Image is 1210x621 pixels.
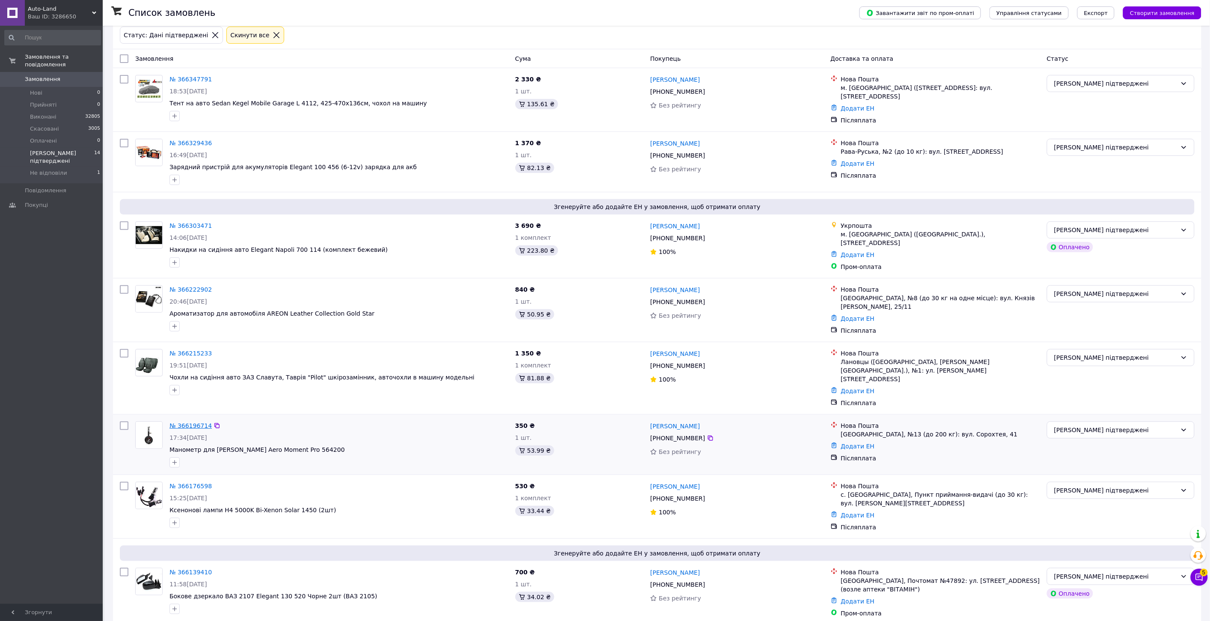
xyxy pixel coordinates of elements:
[650,235,705,242] span: [PHONE_NUMBER]
[515,445,554,456] div: 53.99 ₴
[990,6,1069,19] button: Управління статусами
[841,490,1040,508] div: с. [GEOGRAPHIC_DATA], Пункт приймання-видачі (до 30 кг): вул. [PERSON_NAME][STREET_ADDRESS]
[515,592,554,602] div: 34.02 ₴
[30,169,67,177] span: Не відповіли
[650,435,705,442] span: [PHONE_NUMBER]
[650,482,700,491] a: [PERSON_NAME]
[515,309,554,319] div: 50.95 ₴
[650,422,700,430] a: [PERSON_NAME]
[515,234,551,241] span: 1 комплект
[841,349,1040,358] div: Нова Пошта
[841,160,875,167] a: Додати ЕН
[1054,425,1177,435] div: Дані підтверджені
[515,99,558,109] div: 135.61 ₴
[841,139,1040,147] div: Нова Пошта
[1115,9,1201,16] a: Створити замовлення
[88,125,100,133] span: 3005
[650,362,705,369] span: [PHONE_NUMBER]
[169,100,427,107] a: Тент на авто Sedan Kegel Mobile Garage L 4112, 425-470x136см, чохол на машину
[135,349,163,376] a: Фото товару
[28,13,103,21] div: Ваш ID: 3286650
[1054,143,1177,152] div: Дані підтверджені
[169,222,212,229] a: № 366303471
[515,222,541,229] span: 3 690 ₴
[97,89,100,97] span: 0
[659,166,701,173] span: Без рейтингу
[136,286,162,312] img: Фото товару
[169,422,212,429] a: № 366196714
[515,422,535,429] span: 350 ₴
[515,434,532,441] span: 1 шт.
[97,169,100,177] span: 1
[1047,55,1069,62] span: Статус
[841,358,1040,383] div: Лановцы ([GEOGRAPHIC_DATA], [PERSON_NAME][GEOGRAPHIC_DATA].), №1: ул. [PERSON_NAME][STREET_ADDRESS]
[30,113,56,121] span: Виконані
[866,9,974,17] span: Завантажити звіт по пром-оплаті
[841,399,1040,407] div: Післяплата
[650,75,700,84] a: [PERSON_NAME]
[169,234,207,241] span: 14:06[DATE]
[515,506,554,516] div: 33.44 ₴
[650,222,700,230] a: [PERSON_NAME]
[841,454,1040,463] div: Післяплата
[1077,6,1115,19] button: Експорт
[515,362,551,369] span: 1 комплект
[515,140,541,146] span: 1 370 ₴
[515,55,531,62] span: Cума
[650,88,705,95] span: [PHONE_NUMBER]
[515,350,541,357] span: 1 350 ₴
[841,116,1040,125] div: Післяплата
[659,376,676,383] span: 100%
[169,495,207,502] span: 15:25[DATE]
[515,163,554,173] div: 82.13 ₴
[841,147,1040,156] div: Рава-Руська, №2 (до 10 кг): вул. [STREET_ADDRESS]
[136,139,162,166] img: Фото товару
[25,75,60,83] span: Замовлення
[135,285,163,313] a: Фото товару
[1084,10,1108,16] span: Експорт
[515,495,551,502] span: 1 комплект
[169,246,388,253] a: Накидки на сидіння авто Elegant Napoli 700 114 (комплект бежевий)
[1054,289,1177,299] div: Дані підтверджені
[841,421,1040,430] div: Нова Пошта
[650,286,700,294] a: [PERSON_NAME]
[650,495,705,502] span: [PHONE_NUMBER]
[1047,242,1093,252] div: Оплачено
[841,598,875,605] a: Додати ЕН
[1191,569,1208,586] button: Чат з покупцем5
[841,523,1040,531] div: Післяплата
[996,10,1062,16] span: Управління статусами
[135,55,173,62] span: Замовлення
[229,30,271,40] div: Cкинути все
[135,568,163,595] a: Фото товару
[1054,225,1177,235] div: Дані підтверджені
[169,593,378,600] a: Бокове дзеркало ВАЗ 2107 Elegant 130 520 Чорне 2шт (ВАЗ 2105)
[169,446,345,453] a: Манометр для [PERSON_NAME] Aero Moment Pro 564200
[650,152,705,159] span: [PHONE_NUMBER]
[169,152,207,158] span: 16:49[DATE]
[169,164,417,170] span: Зарядний пристрій для акумуляторів Elegant 100 456 (6-12v) зарядка для акб
[169,310,375,317] a: Ароматизатор для автомобіля AREON Leather Collection Gold Star
[841,230,1040,247] div: м. [GEOGRAPHIC_DATA] ([GEOGRAPHIC_DATA].), [STREET_ADDRESS]
[122,30,210,40] div: Статус: Дані підтверджені
[4,30,101,45] input: Пошук
[1054,79,1177,88] div: Дані підтверджені
[135,482,163,509] a: Фото товару
[515,152,532,158] span: 1 шт.
[30,137,57,145] span: Оплачені
[515,483,535,490] span: 530 ₴
[841,263,1040,271] div: Пром-оплата
[841,443,875,450] a: Додати ЕН
[169,507,336,514] span: Ксенонові лампи H4 5000K Bi-Xenon Solar 1450 (2шт)
[515,569,535,576] span: 700 ₴
[1054,572,1177,581] div: Дані підтверджені
[1054,353,1177,362] div: Дані підтверджені
[97,101,100,109] span: 0
[169,374,475,381] a: Чохли на сидіння авто ЗАЗ Славута, Таврія "Pilot" шкірозамінник, авточохли в машину модельні
[136,568,162,595] img: Фото товару
[169,286,212,293] a: № 366222902
[1047,588,1093,599] div: Оплачено
[25,201,48,209] span: Покупці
